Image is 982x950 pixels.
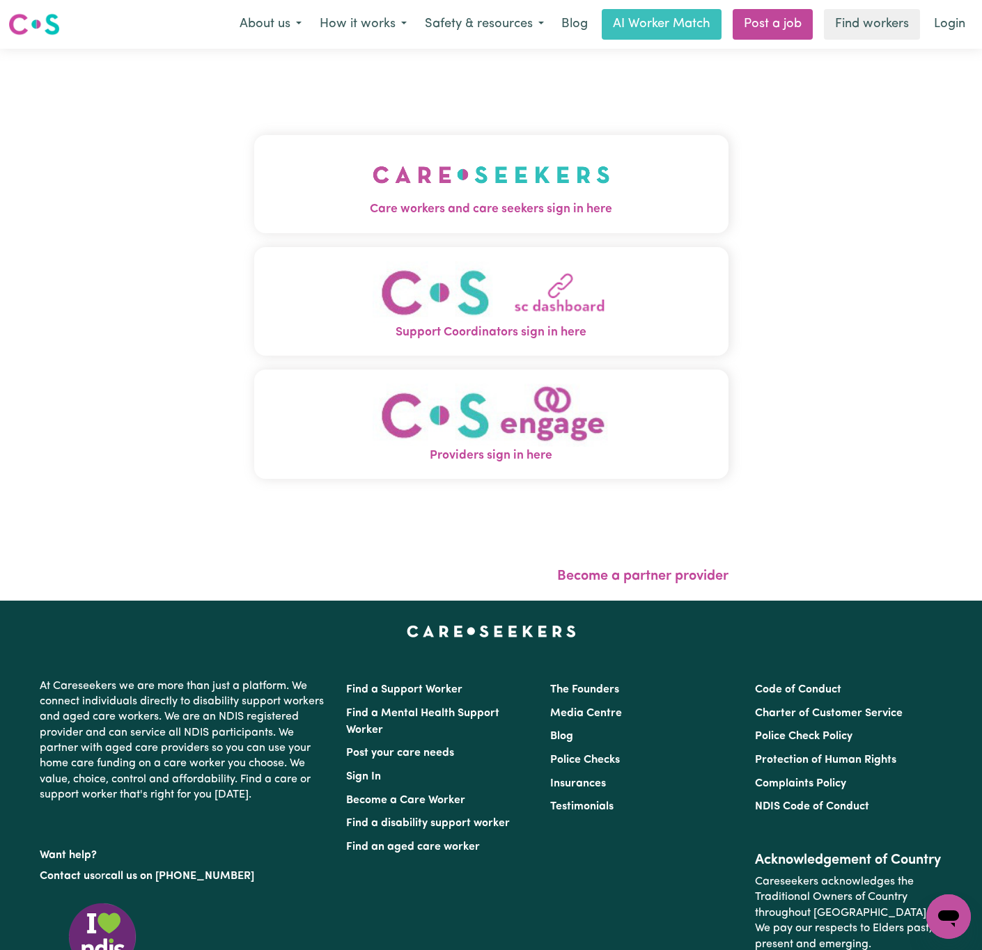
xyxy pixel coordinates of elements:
[550,778,606,789] a: Insurances
[557,569,728,583] a: Become a partner provider
[8,8,60,40] a: Careseekers logo
[755,754,896,766] a: Protection of Human Rights
[550,754,620,766] a: Police Checks
[755,684,841,695] a: Code of Conduct
[824,9,920,40] a: Find workers
[602,9,722,40] a: AI Worker Match
[755,708,903,719] a: Charter of Customer Service
[311,10,416,39] button: How it works
[346,771,381,782] a: Sign In
[550,731,573,742] a: Blog
[553,9,596,40] a: Blog
[416,10,553,39] button: Safety & resources
[346,841,480,853] a: Find an aged care worker
[40,871,95,882] a: Contact us
[550,801,614,812] a: Testimonials
[254,247,728,356] button: Support Coordinators sign in here
[254,135,728,232] button: Care workers and care seekers sign in here
[926,9,974,40] a: Login
[105,871,254,882] a: call us on [PHONE_NUMBER]
[346,747,454,759] a: Post your care needs
[254,324,728,342] span: Support Coordinators sign in here
[755,801,869,812] a: NDIS Code of Conduct
[755,731,852,742] a: Police Check Policy
[550,708,622,719] a: Media Centre
[254,200,728,219] span: Care workers and care seekers sign in here
[254,370,728,479] button: Providers sign in here
[346,684,462,695] a: Find a Support Worker
[8,12,60,37] img: Careseekers logo
[40,863,329,889] p: or
[733,9,813,40] a: Post a job
[231,10,311,39] button: About us
[254,447,728,465] span: Providers sign in here
[346,818,510,829] a: Find a disability support worker
[926,894,971,939] iframe: Button to launch messaging window
[40,842,329,863] p: Want help?
[346,795,465,806] a: Become a Care Worker
[550,684,619,695] a: The Founders
[755,852,942,869] h2: Acknowledgement of Country
[755,778,846,789] a: Complaints Policy
[40,673,329,809] p: At Careseekers we are more than just a platform. We connect individuals directly to disability su...
[407,626,576,637] a: Careseekers home page
[346,708,499,736] a: Find a Mental Health Support Worker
